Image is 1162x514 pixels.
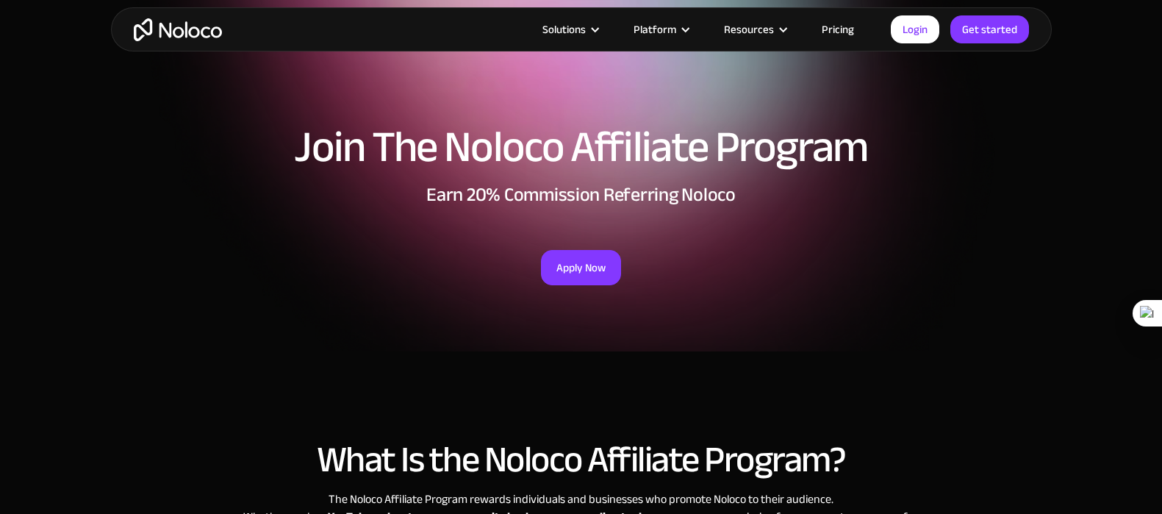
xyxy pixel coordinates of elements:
div: Resources [724,20,774,39]
h2: What Is the Noloco Affiliate Program? [126,440,1037,479]
div: Platform [615,20,706,39]
div: Platform [634,20,676,39]
a: home [134,18,222,41]
div: Resources [706,20,803,39]
h1: Join The Noloco Affiliate Program [126,125,1037,169]
div: Solutions [524,20,615,39]
div: Solutions [542,20,586,39]
a: Get started [950,15,1029,43]
strong: Earn 20% Commission Referring Noloco [426,176,736,213]
a: Login [891,15,939,43]
a: Apply Now [541,250,621,285]
a: Pricing [803,20,872,39]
